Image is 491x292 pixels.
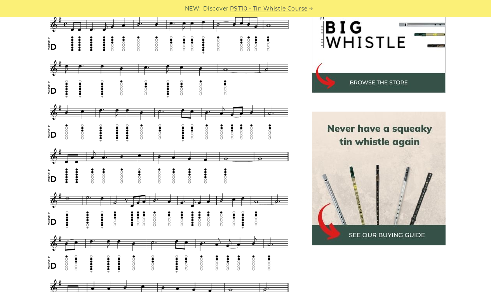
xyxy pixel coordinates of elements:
span: Discover [203,4,229,13]
a: PST10 - Tin Whistle Course [230,4,308,13]
img: tin whistle buying guide [312,112,446,245]
span: NEW: [185,4,201,13]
